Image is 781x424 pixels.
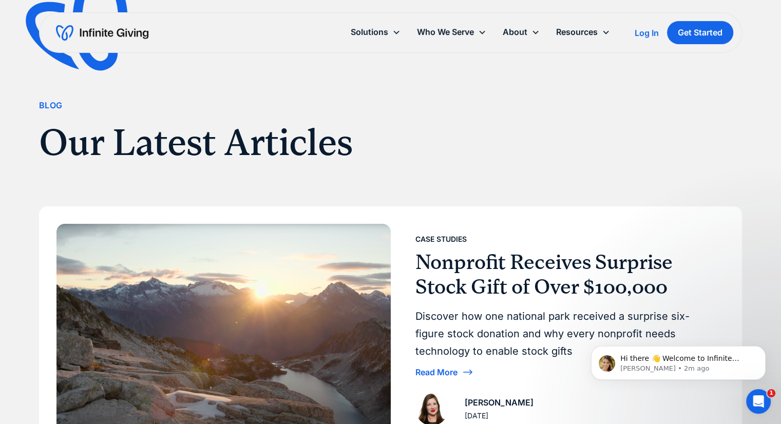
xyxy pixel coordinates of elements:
div: [PERSON_NAME] [465,396,534,410]
div: Resources [556,25,598,39]
iframe: Intercom live chat [746,389,771,414]
a: home [56,25,148,41]
div: Read More [415,368,458,376]
div: Who We Serve [409,21,494,43]
div: Solutions [342,21,409,43]
h1: Our Latest Articles [39,121,565,165]
div: Resources [548,21,618,43]
span: 1 [767,389,775,397]
div: Case Studies [415,233,467,245]
div: Blog [39,99,63,112]
div: Who We Serve [417,25,474,39]
div: Solutions [351,25,388,39]
div: Log In [635,29,659,37]
div: [DATE] [465,410,488,422]
h3: Nonprofit Receives Surprise Stock Gift of Over $100,000 [415,250,716,299]
div: Discover how one national park received a surprise six-figure stock donation and why every nonpro... [415,307,716,360]
div: About [494,21,548,43]
a: Log In [635,27,659,39]
a: Get Started [667,21,733,44]
iframe: Intercom notifications message [576,324,781,396]
div: About [503,25,527,39]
